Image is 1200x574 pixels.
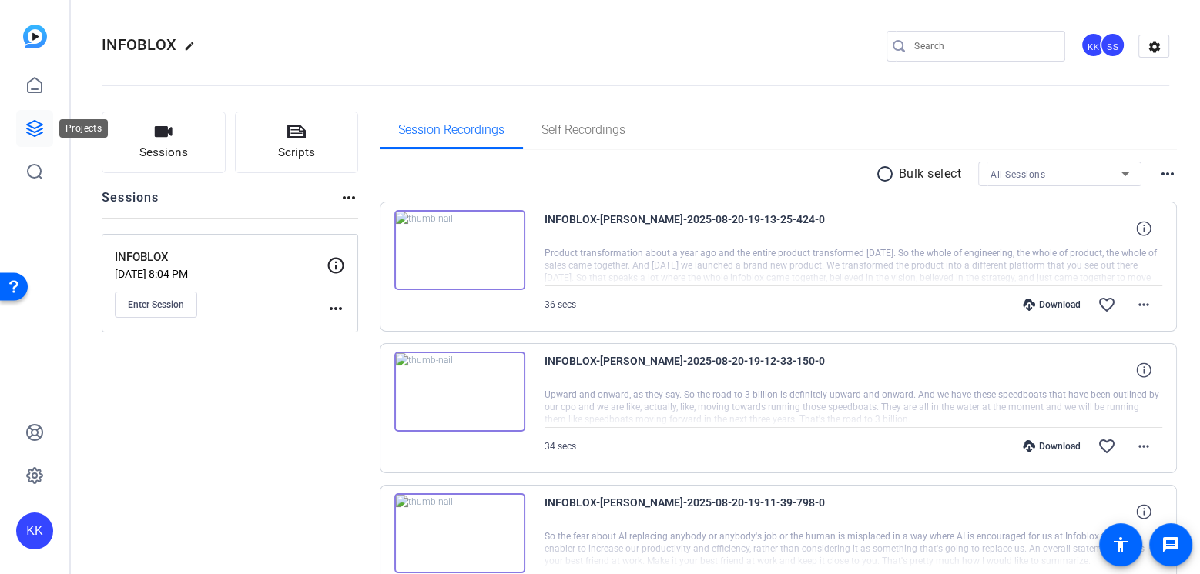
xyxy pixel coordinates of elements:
[1161,536,1180,554] mat-icon: message
[1100,32,1127,59] ngx-avatar: Stephen Sadis
[394,352,525,432] img: thumb-nail
[102,189,159,218] h2: Sessions
[128,299,184,311] span: Enter Session
[1135,437,1153,456] mat-icon: more_horiz
[1135,295,1153,314] mat-icon: more_horiz
[1098,437,1116,456] mat-icon: favorite_border
[1139,35,1170,58] mat-icon: settings
[545,299,576,310] span: 36 secs
[1158,165,1177,183] mat-icon: more_horiz
[59,119,108,138] div: Projects
[1081,32,1106,58] div: KK
[16,512,53,549] div: KK
[1100,32,1125,58] div: SS
[327,299,345,318] mat-icon: more_horiz
[876,165,899,183] mat-icon: radio_button_unchecked
[115,292,197,318] button: Enter Session
[102,112,226,173] button: Sessions
[23,25,47,48] img: blue-gradient.svg
[102,35,176,54] span: INFOBLOX
[139,144,188,162] span: Sessions
[541,124,625,136] span: Self Recordings
[394,493,525,573] img: thumb-nail
[184,41,203,59] mat-icon: edit
[914,37,1053,55] input: Search
[991,169,1045,180] span: All Sessions
[545,352,830,389] span: INFOBLOX-[PERSON_NAME]-2025-08-20-19-12-33-150-0
[115,268,327,280] p: [DATE] 8:04 PM
[340,189,358,207] mat-icon: more_horiz
[899,165,962,183] p: Bulk select
[398,124,504,136] span: Session Recordings
[1015,440,1088,452] div: Download
[1098,295,1116,314] mat-icon: favorite_border
[545,210,830,247] span: INFOBLOX-[PERSON_NAME]-2025-08-20-19-13-25-424-0
[1015,299,1088,311] div: Download
[1111,536,1130,554] mat-icon: accessibility
[394,210,525,290] img: thumb-nail
[545,441,576,452] span: 34 secs
[235,112,359,173] button: Scripts
[1081,32,1108,59] ngx-avatar: Kyle Kegley
[278,144,315,162] span: Scripts
[545,493,830,530] span: INFOBLOX-[PERSON_NAME]-2025-08-20-19-11-39-798-0
[115,249,327,266] p: INFOBLOX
